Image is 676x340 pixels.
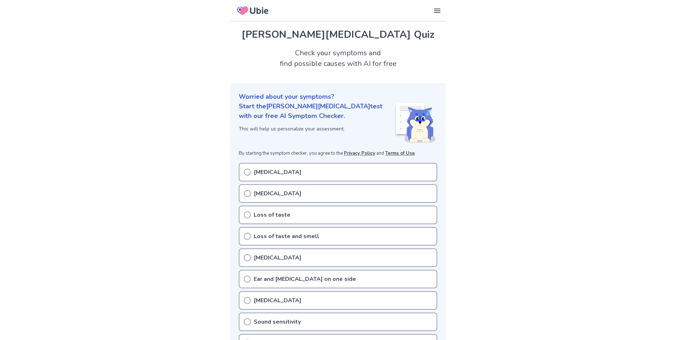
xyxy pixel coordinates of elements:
[254,275,356,283] p: Ear and [MEDICAL_DATA] on one side
[254,296,301,305] p: [MEDICAL_DATA]
[239,92,437,102] p: Worried about your symptoms?
[254,211,290,219] p: Loss of taste
[239,102,394,121] p: Start the [PERSON_NAME][MEDICAL_DATA] test with our free AI Symptom Checker.
[394,103,436,143] img: Shiba
[254,253,301,262] p: [MEDICAL_DATA]
[239,125,394,133] p: This will help us personalize your assessment.
[344,150,375,156] a: Privacy Policy
[385,150,415,156] a: Terms of Use
[230,48,446,69] h2: Check your symptoms and find possible causes with AI for free
[254,318,301,326] p: Sound sensitivity
[239,27,437,42] h1: [PERSON_NAME][MEDICAL_DATA] Quiz
[254,168,301,176] p: [MEDICAL_DATA]
[254,232,319,241] p: Loss of taste and smell
[254,189,301,198] p: [MEDICAL_DATA]
[239,150,437,157] p: By starting the symptom checker, you agree to the and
